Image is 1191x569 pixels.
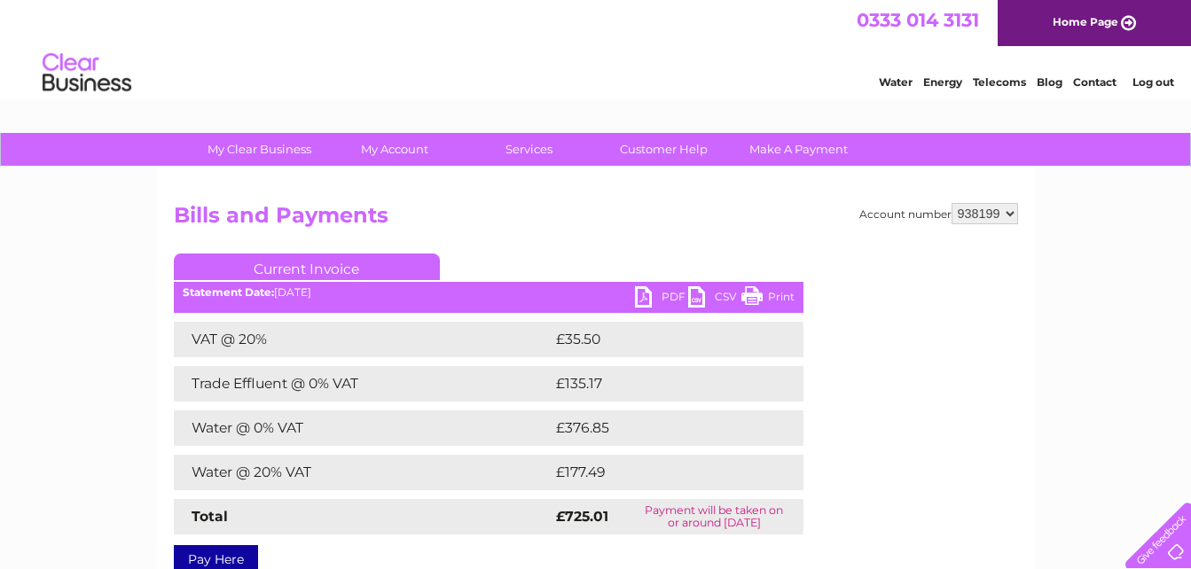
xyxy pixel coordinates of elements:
strong: Total [192,508,228,525]
td: Payment will be taken on or around [DATE] [625,499,803,534]
td: Water @ 0% VAT [174,410,552,446]
div: Account number [859,203,1018,224]
a: Customer Help [591,133,737,166]
b: Statement Date: [183,285,274,299]
a: Services [456,133,602,166]
td: £35.50 [552,322,767,357]
a: Contact [1073,75,1117,89]
a: Log out [1132,75,1174,89]
a: Blog [1037,75,1062,89]
a: Energy [923,75,962,89]
img: logo.png [42,46,132,100]
td: £177.49 [552,455,771,490]
td: Trade Effluent @ 0% VAT [174,366,552,401]
a: Make A Payment [725,133,872,166]
a: My Account [321,133,467,166]
a: Telecoms [973,75,1026,89]
div: [DATE] [174,286,803,299]
td: VAT @ 20% [174,322,552,357]
h2: Bills and Payments [174,203,1018,237]
a: 0333 014 3131 [857,9,979,31]
div: Clear Business is a trading name of Verastar Limited (registered in [GEOGRAPHIC_DATA] No. 3667643... [177,10,1015,86]
td: Water @ 20% VAT [174,455,552,490]
td: £135.17 [552,366,769,401]
a: Print [741,286,795,312]
a: CSV [688,286,741,312]
a: My Clear Business [186,133,333,166]
td: £376.85 [552,410,772,446]
strong: £725.01 [556,508,608,525]
a: Water [879,75,913,89]
a: Current Invoice [174,253,440,280]
a: PDF [635,286,688,312]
